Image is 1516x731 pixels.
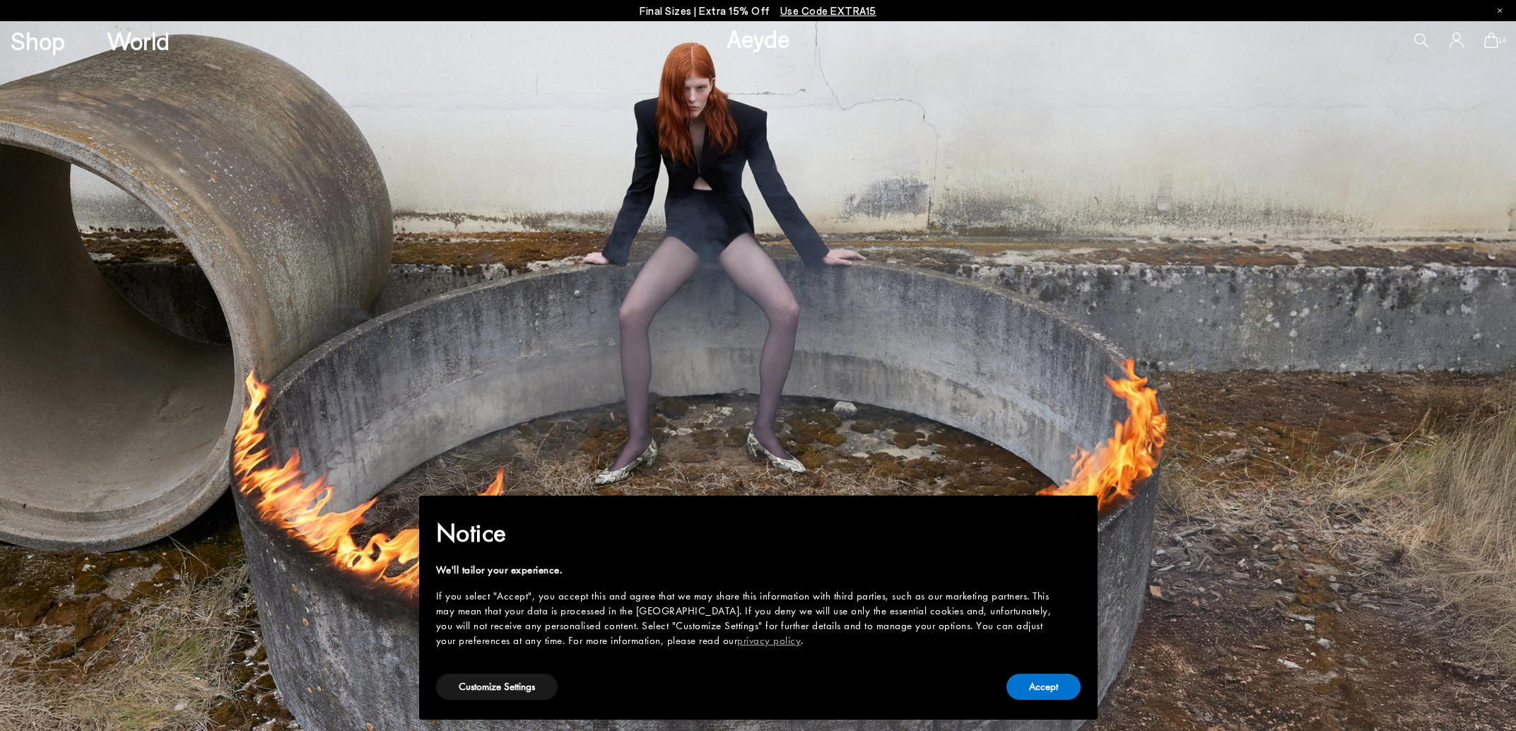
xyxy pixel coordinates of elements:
[640,2,876,20] p: Final Sizes | Extra 15% Off
[107,28,170,53] a: World
[1498,37,1505,45] span: 14
[436,563,1058,578] div: We'll tailor your experience.
[1484,33,1498,48] a: 14
[436,589,1058,648] div: If you select "Accept", you accept this and agree that we may share this information with third p...
[1070,505,1079,527] span: ×
[436,515,1058,551] h2: Notice
[11,28,65,53] a: Shop
[1058,500,1092,534] button: Close this notice
[727,23,790,53] a: Aeyde
[737,633,801,648] a: privacy policy
[436,674,558,700] button: Customize Settings
[780,4,876,17] span: Navigate to /collections/ss25-final-sizes
[1006,674,1081,700] button: Accept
